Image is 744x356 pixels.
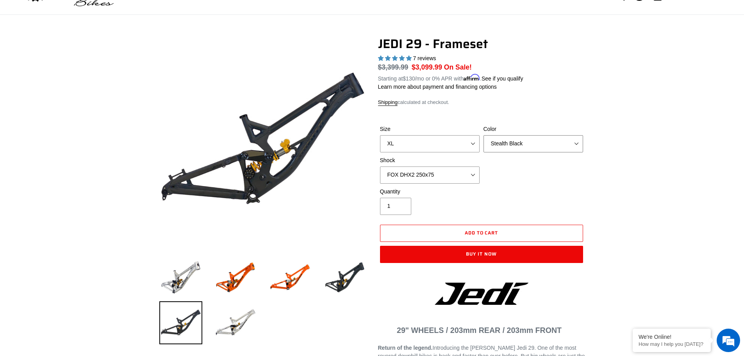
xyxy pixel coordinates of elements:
span: $130 [403,75,415,82]
img: Load image into Gallery viewer, JEDI 29 - Frameset [214,256,257,299]
a: See if you qualify - Learn more about Affirm Financing (opens in modal) [482,75,523,82]
label: Quantity [380,188,480,196]
p: Starting at /mo or 0% APR with . [378,73,523,83]
img: Load image into Gallery viewer, JEDI 29 - Frameset [214,301,257,344]
label: Color [484,125,583,133]
span: Add to cart [465,229,498,236]
span: 29" WHEELS / 203mm REAR / 203mm FRONT [397,326,562,335]
button: Add to cart [380,225,583,242]
h1: JEDI 29 - Frameset [378,36,585,51]
label: Shock [380,156,480,165]
button: Buy it now [380,246,583,263]
span: $3,099.99 [412,63,442,71]
img: Load image into Gallery viewer, JEDI 29 - Frameset [159,256,202,299]
div: We're Online! [639,334,705,340]
div: calculated at checkout. [378,98,585,106]
label: Size [380,125,480,133]
span: 5.00 stars [378,55,413,61]
img: Load image into Gallery viewer, JEDI 29 - Frameset [269,256,312,299]
b: Return of the legend. [378,345,433,351]
s: $3,399.99 [378,63,409,71]
img: Load image into Gallery viewer, JEDI 29 - Frameset [159,301,202,344]
p: How may I help you today? [639,341,705,347]
span: Affirm [464,74,480,81]
img: Load image into Gallery viewer, JEDI 29 - Frameset [323,256,366,299]
span: On Sale! [444,62,472,72]
span: 7 reviews [413,55,436,61]
a: Shipping [378,99,398,106]
a: Learn more about payment and financing options [378,84,497,90]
